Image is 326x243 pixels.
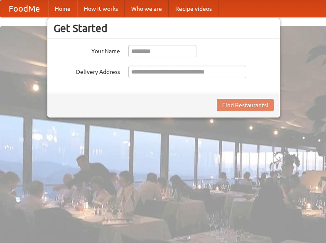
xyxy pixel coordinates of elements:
[169,0,218,17] a: Recipe videos
[0,0,48,17] a: FoodMe
[54,22,274,34] h3: Get Started
[217,99,274,111] button: Find Restaurants!
[125,0,169,17] a: Who we are
[77,0,125,17] a: How it works
[54,45,120,55] label: Your Name
[48,0,77,17] a: Home
[54,66,120,76] label: Delivery Address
